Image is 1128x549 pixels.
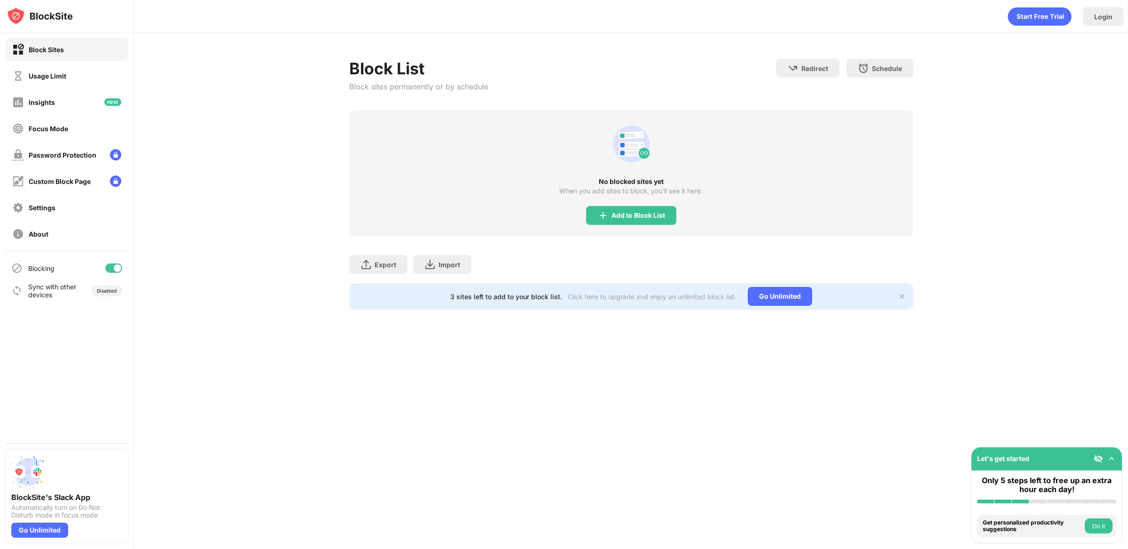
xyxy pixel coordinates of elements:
div: Only 5 steps left to free up an extra hour each day! [977,476,1116,494]
div: 3 sites left to add to your block list. [450,293,562,301]
img: password-protection-off.svg [12,149,24,161]
div: Get personalized productivity suggestions [983,519,1082,533]
div: Import [439,261,460,269]
div: Block Sites [29,46,64,54]
div: Settings [29,204,55,212]
img: about-off.svg [12,228,24,240]
div: Custom Block Page [29,177,91,185]
div: BlockSite's Slack App [11,493,122,502]
div: Usage Limit [29,72,66,80]
div: Export [375,261,396,269]
div: Let's get started [977,454,1029,462]
div: animation [1008,7,1072,26]
div: Block sites permanently or by schedule [349,82,488,91]
img: x-button.svg [898,293,906,300]
div: No blocked sites yet [349,178,913,185]
div: Disabled [97,288,117,294]
div: Focus Mode [29,125,68,133]
img: eye-not-visible.svg [1094,454,1103,463]
img: blocking-icon.svg [11,263,23,274]
div: Go Unlimited [748,287,812,306]
div: Add to Block List [611,212,665,219]
div: When you add sites to block, you’ll see it here. [559,187,703,195]
img: new-icon.svg [104,98,121,106]
img: lock-menu.svg [110,175,121,187]
img: insights-off.svg [12,96,24,108]
div: Insights [29,98,55,106]
img: settings-off.svg [12,202,24,214]
img: focus-off.svg [12,123,24,135]
div: Automatically turn on Do Not Disturb mode in focus mode [11,504,122,519]
img: logo-blocksite.svg [7,7,73,25]
img: customize-block-page-off.svg [12,175,24,187]
div: Block List [349,59,488,78]
div: About [29,230,48,238]
img: block-on.svg [12,44,24,56]
div: Schedule [872,64,902,72]
div: Redirect [801,64,828,72]
div: Go Unlimited [11,523,68,538]
div: animation [609,121,654,167]
button: Do it [1085,518,1112,533]
img: push-slack.svg [11,455,45,489]
div: Click here to upgrade and enjoy an unlimited block list. [568,293,736,301]
div: Login [1094,13,1112,21]
div: Password Protection [29,151,96,159]
img: sync-icon.svg [11,285,23,296]
div: Blocking [28,264,55,272]
img: time-usage-off.svg [12,70,24,82]
img: lock-menu.svg [110,149,121,160]
img: omni-setup-toggle.svg [1107,454,1116,463]
div: Sync with other devices [28,283,77,299]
